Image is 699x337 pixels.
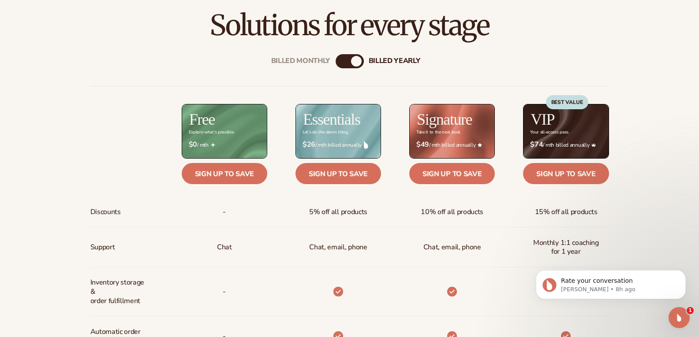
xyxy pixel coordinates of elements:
[478,143,482,147] img: Star_6.png
[535,204,598,220] span: 15% off all products
[530,141,543,149] strong: $74
[309,204,367,220] span: 5% off all products
[271,57,330,66] div: Billed Monthly
[423,239,481,256] span: Chat, email, phone
[90,274,149,309] span: Inventory storage & order fulfillment
[25,11,674,40] h2: Solutions for every stage
[417,111,472,127] h2: Signature
[303,111,360,127] h2: Essentials
[182,104,267,158] img: free_bg.png
[546,95,588,109] div: BEST VALUE
[591,143,596,147] img: Crown_2d87c031-1b5a-4345-8312-a4356ddcde98.png
[421,204,483,220] span: 10% off all products
[687,307,694,314] span: 1
[189,141,197,149] strong: $0
[182,163,267,184] a: Sign up to save
[223,284,226,300] p: -
[530,235,602,260] span: Monthly 1:1 coaching for 1 year
[303,141,315,149] strong: $26
[523,163,609,184] a: Sign up to save
[531,111,554,127] h2: VIP
[189,130,234,135] div: Explore what's possible.
[217,239,232,256] p: Chat
[211,143,215,147] img: Free_Icon_bb6e7c7e-73f8-44bd-8ed0-223ea0fc522e.png
[303,130,348,135] div: Let’s do the damn thing.
[410,104,494,158] img: Signature_BG_eeb718c8-65ac-49e3-a4e5-327c6aa73146.jpg
[530,141,602,149] span: / mth billed annually
[530,130,569,135] div: Your all-access pass.
[189,111,215,127] h2: Free
[416,141,488,149] span: / mth billed annually
[295,163,381,184] a: Sign up to save
[303,141,374,149] span: / mth billed annually
[416,141,429,149] strong: $49
[523,252,699,313] iframe: Intercom notifications message
[416,130,461,135] div: Take it to the next level.
[223,204,226,220] span: -
[309,239,367,256] p: Chat, email, phone
[296,104,381,158] img: Essentials_BG_9050f826-5aa9-47d9-a362-757b82c62641.jpg
[189,141,260,149] span: / mth
[523,104,608,158] img: VIP_BG_199964bd-3653-43bc-8a67-789d2d7717b9.jpg
[90,204,121,220] span: Discounts
[669,307,690,328] iframe: Intercom live chat
[369,57,420,66] div: billed Yearly
[364,141,368,149] img: drop.png
[409,163,495,184] a: Sign up to save
[90,239,115,256] span: Support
